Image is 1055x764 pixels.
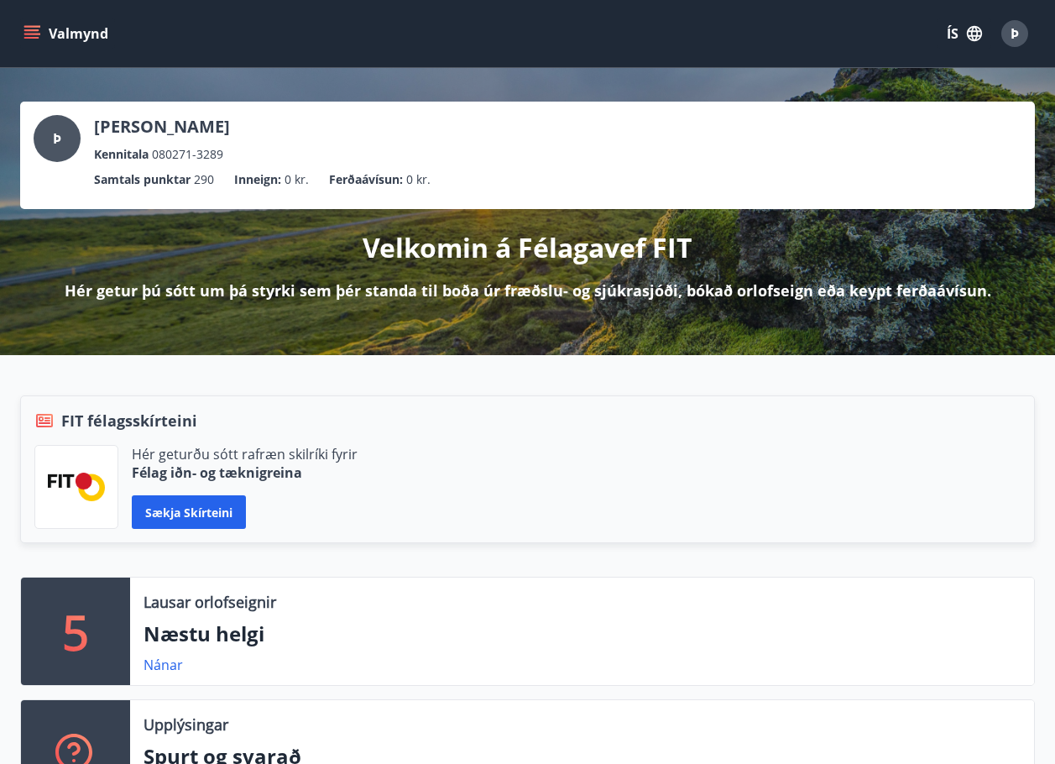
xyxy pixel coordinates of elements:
[132,495,246,529] button: Sækja skírteini
[995,13,1035,54] button: Þ
[144,591,276,613] p: Lausar orlofseignir
[194,170,214,189] span: 290
[329,170,403,189] p: Ferðaávísun :
[1011,24,1019,43] span: Þ
[363,229,692,266] p: Velkomin á Félagavef FIT
[48,473,105,500] img: FPQVkF9lTnNbbaRSFyT17YYeljoOGk5m51IhT0bO.png
[937,18,991,49] button: ÍS
[20,18,115,49] button: menu
[65,280,991,301] p: Hér getur þú sótt um þá styrki sem þér standa til boða úr fræðslu- og sjúkrasjóði, bókað orlofsei...
[53,129,61,148] span: Þ
[61,410,197,432] span: FIT félagsskírteini
[285,170,309,189] span: 0 kr.
[234,170,281,189] p: Inneign :
[132,463,358,482] p: Félag iðn- og tæknigreina
[132,445,358,463] p: Hér geturðu sótt rafræn skilríki fyrir
[144,656,183,674] a: Nánar
[94,145,149,164] p: Kennitala
[144,620,1021,648] p: Næstu helgi
[62,599,89,663] p: 5
[406,170,431,189] span: 0 kr.
[94,115,230,139] p: [PERSON_NAME]
[152,145,223,164] span: 080271-3289
[94,170,191,189] p: Samtals punktar
[144,714,228,735] p: Upplýsingar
